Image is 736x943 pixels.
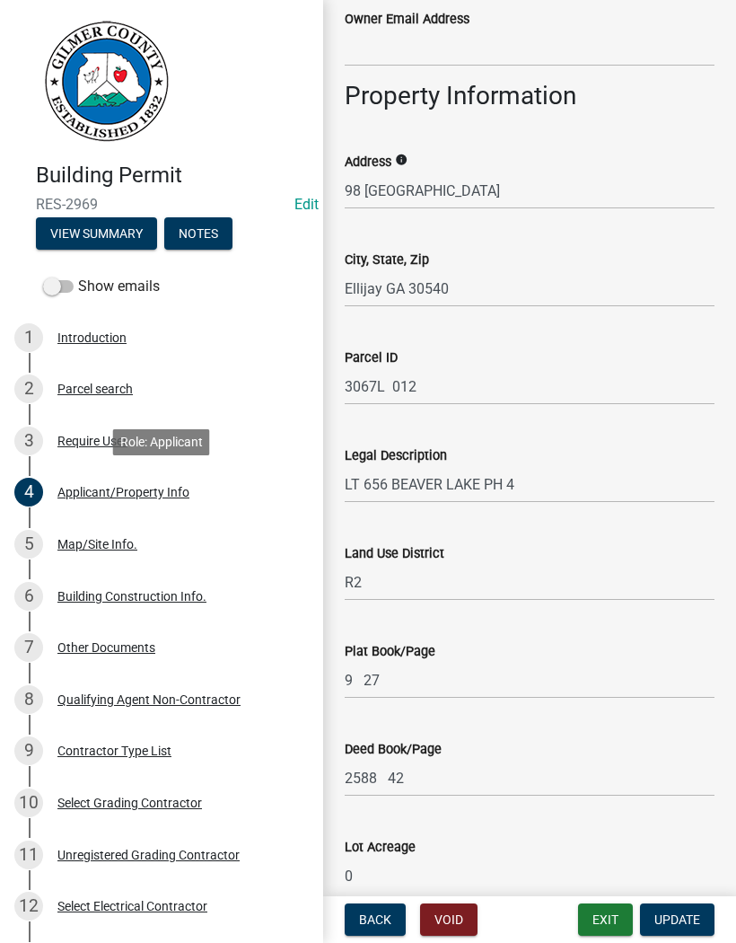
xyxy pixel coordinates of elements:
div: Select Grading Contractor [57,797,202,809]
div: 3 [14,427,43,455]
div: Introduction [57,331,127,344]
label: Legal Description [345,450,447,463]
div: 2 [14,375,43,403]
span: RES-2969 [36,196,287,213]
div: Qualifying Agent Non-Contractor [57,693,241,706]
wm-modal-confirm: Summary [36,227,157,242]
button: Void [420,903,478,936]
label: Lot Acreage [345,842,416,854]
div: Select Electrical Contractor [57,900,207,912]
h4: Building Permit [36,163,309,189]
label: Land Use District [345,548,444,560]
label: City, State, Zip [345,254,429,267]
div: 7 [14,633,43,662]
span: Update [654,912,700,927]
div: 5 [14,530,43,559]
div: 6 [14,582,43,611]
div: Role: Applicant [113,429,210,455]
div: 1 [14,323,43,352]
button: Back [345,903,406,936]
div: Applicant/Property Info [57,486,189,498]
button: Exit [578,903,633,936]
label: Plat Book/Page [345,646,435,658]
div: Building Construction Info. [57,590,206,603]
label: Parcel ID [345,352,398,365]
div: Parcel search [57,383,133,395]
button: View Summary [36,217,157,250]
span: Back [359,912,391,927]
label: Address [345,156,391,169]
div: Unregistered Grading Contractor [57,849,240,861]
div: 11 [14,841,43,869]
label: Deed Book/Page [345,744,442,756]
wm-modal-confirm: Edit Application Number [294,196,319,213]
div: Require User [57,435,127,447]
a: Edit [294,196,319,213]
div: 12 [14,892,43,921]
i: info [395,154,407,166]
div: 10 [14,789,43,817]
div: Map/Site Info. [57,538,137,551]
button: Notes [164,217,232,250]
div: 4 [14,478,43,507]
img: Gilmer County, Georgia [36,19,171,144]
div: Contractor Type List [57,745,171,757]
div: 8 [14,685,43,714]
label: Show emails [43,276,160,297]
label: Owner Email Address [345,13,469,26]
button: Update [640,903,714,936]
div: 9 [14,736,43,765]
div: Other Documents [57,641,155,654]
wm-modal-confirm: Notes [164,227,232,242]
h3: Property Information [345,81,714,111]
